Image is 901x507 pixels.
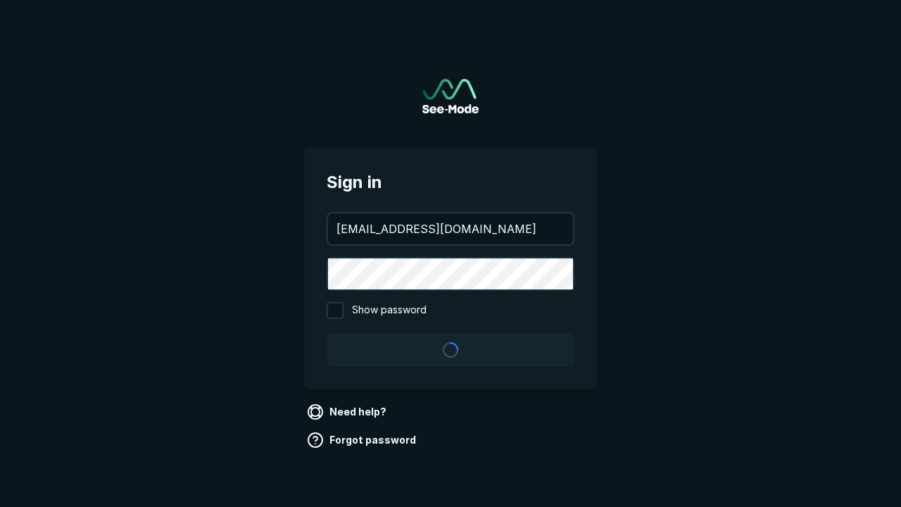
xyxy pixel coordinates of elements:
input: your@email.com [328,213,573,244]
span: Sign in [327,170,574,195]
a: Forgot password [304,429,422,451]
a: Go to sign in [422,79,479,113]
span: Show password [352,302,427,319]
a: Need help? [304,401,392,423]
img: See-Mode Logo [422,79,479,113]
